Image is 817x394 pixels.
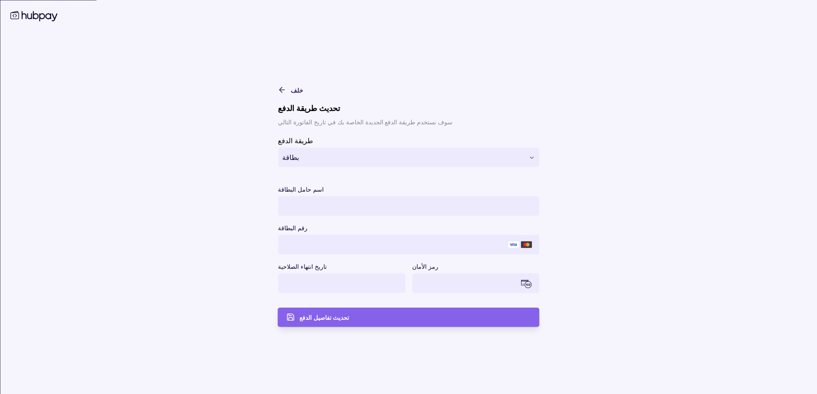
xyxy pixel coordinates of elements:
[299,314,350,321] font: تحديث تفاصيل الدفع
[278,224,308,231] font: رقم البطاقة
[291,87,303,93] font: خلف
[278,104,340,112] font: تحديث طريقة الدفع
[278,135,313,145] label: طريقة الدفع
[278,186,324,192] font: اسم حامل البطاقة
[278,137,313,144] font: طريقة الدفع
[278,307,540,327] button: تحديث تفاصيل الدفع
[278,263,327,270] font: تاريخ انتهاء الصلاحية
[278,84,303,95] button: خلف
[412,263,438,270] font: رمز الأمان
[278,118,452,125] font: سوف نستخدم طريقة الدفع الجديدة الخاصة بك في تاريخ الفاتورة التالي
